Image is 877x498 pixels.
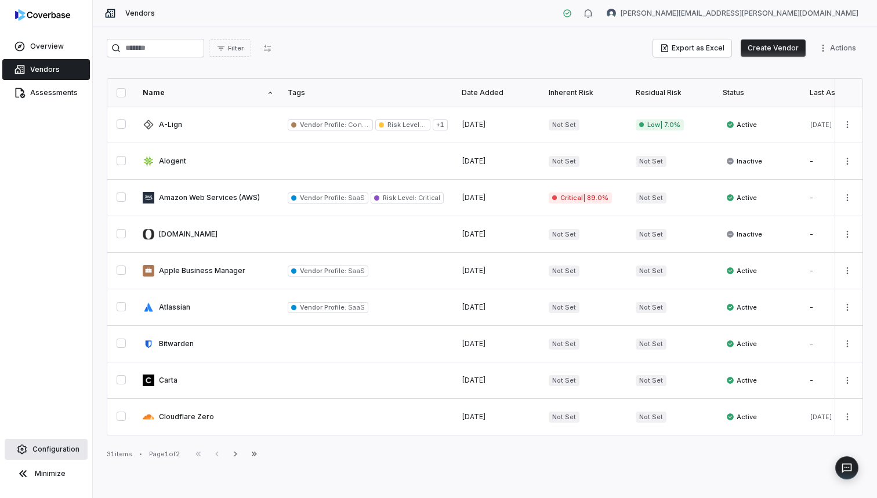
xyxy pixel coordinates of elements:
[653,39,731,57] button: Export as Excel
[549,88,622,97] div: Inherent Risk
[810,413,832,421] span: [DATE]
[5,462,88,485] button: Minimize
[433,119,448,130] span: + 1
[346,194,364,202] span: SaaS
[383,194,416,202] span: Risk Level :
[726,230,762,239] span: Inactive
[549,192,612,203] span: Critical | 89.0%
[462,266,486,275] span: [DATE]
[838,372,857,389] button: More actions
[300,121,346,129] span: Vendor Profile :
[726,266,757,275] span: Active
[107,450,132,459] div: 31 items
[741,39,806,57] button: Create Vendor
[32,445,79,454] span: Configuration
[387,121,426,129] span: Risk Level :
[346,303,364,311] span: SaaS
[549,229,579,240] span: Not Set
[30,42,64,51] span: Overview
[726,157,762,166] span: Inactive
[636,339,666,350] span: Not Set
[5,439,88,460] a: Configuration
[600,5,865,22] button: undefined undefined avatar[PERSON_NAME][EMAIL_ADDRESS][PERSON_NAME][DOMAIN_NAME]
[149,450,180,459] div: Page 1 of 2
[462,412,486,421] span: [DATE]
[549,119,579,130] span: Not Set
[636,192,666,203] span: Not Set
[228,44,244,53] span: Filter
[723,88,796,97] div: Status
[549,412,579,423] span: Not Set
[838,152,857,170] button: More actions
[462,193,486,202] span: [DATE]
[462,339,486,348] span: [DATE]
[2,82,90,103] a: Assessments
[621,9,858,18] span: [PERSON_NAME][EMAIL_ADDRESS][PERSON_NAME][DOMAIN_NAME]
[838,189,857,206] button: More actions
[726,339,757,348] span: Active
[549,266,579,277] span: Not Set
[726,376,757,385] span: Active
[15,9,70,21] img: logo-D7KZi-bG.svg
[838,335,857,352] button: More actions
[726,120,757,129] span: Active
[726,412,757,421] span: Active
[2,36,90,57] a: Overview
[346,267,364,275] span: SaaS
[125,9,155,18] span: Vendors
[607,9,616,18] img: undefined undefined avatar
[838,299,857,316] button: More actions
[288,88,448,97] div: Tags
[143,88,274,97] div: Name
[300,194,346,202] span: Vendor Profile :
[636,119,684,130] span: Low | 7.0%
[636,302,666,313] span: Not Set
[549,156,579,167] span: Not Set
[462,376,486,384] span: [DATE]
[462,88,535,97] div: Date Added
[30,65,60,74] span: Vendors
[815,39,863,57] button: More actions
[462,157,486,165] span: [DATE]
[462,303,486,311] span: [DATE]
[838,262,857,279] button: More actions
[636,266,666,277] span: Not Set
[346,121,383,129] span: Consultant
[636,156,666,167] span: Not Set
[139,450,142,458] div: •
[549,375,579,386] span: Not Set
[838,116,857,133] button: More actions
[35,469,66,478] span: Minimize
[838,226,857,243] button: More actions
[549,339,579,350] span: Not Set
[636,375,666,386] span: Not Set
[416,194,440,202] span: Critical
[300,267,346,275] span: Vendor Profile :
[636,229,666,240] span: Not Set
[726,303,757,312] span: Active
[636,88,709,97] div: Residual Risk
[462,120,486,129] span: [DATE]
[549,302,579,313] span: Not Set
[726,193,757,202] span: Active
[2,59,90,80] a: Vendors
[636,412,666,423] span: Not Set
[30,88,78,97] span: Assessments
[810,121,832,129] span: [DATE]
[300,303,346,311] span: Vendor Profile :
[209,39,251,57] button: Filter
[838,408,857,426] button: More actions
[462,230,486,238] span: [DATE]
